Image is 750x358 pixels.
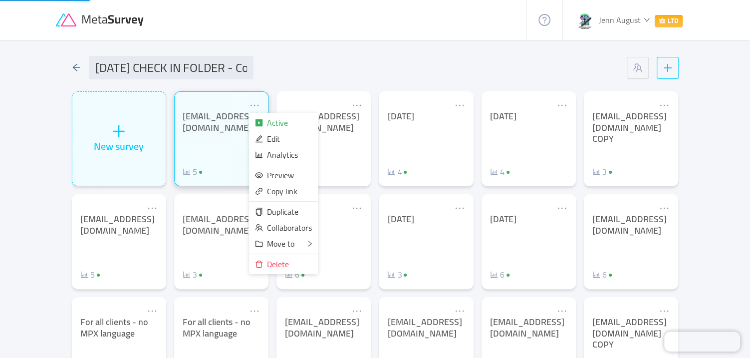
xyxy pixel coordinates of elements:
[285,317,362,339] div: [EMAIL_ADDRESS][DOMAIN_NAME]
[602,164,607,179] span: 3
[592,168,600,176] i: icon: bar-chart
[556,306,567,317] i: icon: ellipsis
[183,111,260,133] div: [EMAIL_ADDRESS][DOMAIN_NAME]
[538,14,550,26] i: icon: question-circle
[556,100,567,111] i: icon: ellipsis
[267,236,294,251] span: Move to
[500,267,504,282] span: 6
[183,214,260,236] div: [EMAIL_ADDRESS][DOMAIN_NAME]
[183,317,260,339] div: For all clients - no MPX language
[306,240,313,247] i: icon: right
[255,260,263,268] i: icon: delete
[397,164,402,179] span: 4
[387,214,465,225] div: [DATE]
[599,12,641,27] span: Jenn August
[490,168,498,176] i: icon: bar-chart
[602,267,607,282] span: 6
[454,203,465,214] i: icon: ellipsis
[387,317,465,339] div: [EMAIL_ADDRESS][DOMAIN_NAME]
[285,214,362,225] div: [DATE]
[351,100,362,111] i: icon: ellipsis
[255,187,263,195] i: icon: link
[387,271,395,279] i: icon: bar-chart
[490,269,513,281] a: icon: bar-chart6
[183,168,191,176] i: icon: bar-chart
[379,91,473,186] a: [DATE]icon: bar-chart4
[267,147,298,162] span: Analytics
[249,147,318,163] a: icon: bar-chartAnalytics
[267,115,288,130] span: Active
[90,267,95,282] span: 5
[276,91,371,186] a: [EMAIL_ADDRESS][DOMAIN_NAME]icon: bar-chart4
[255,171,263,179] i: icon: eye
[655,15,683,27] span: LTD
[174,194,268,289] a: [EMAIL_ADDRESS][DOMAIN_NAME]icon: bar-chart3
[193,164,197,179] span: 5
[575,10,595,30] img: f75b35b73014d7c70b59200c6b6aa0d4
[249,100,260,111] i: icon: ellipsis
[387,269,411,281] a: icon: bar-chart3
[255,208,263,216] i: icon: copy
[664,332,740,352] iframe: Chatra live chat
[387,111,465,122] div: [DATE]
[255,119,263,127] i: icon: play-square
[267,168,294,183] span: Preview
[183,166,206,178] a: icon: bar-chart5
[255,224,263,232] i: icon: team
[490,166,513,178] a: icon: bar-chart4
[659,100,670,111] i: icon: ellipsis
[183,271,191,279] i: icon: bar-chart
[490,271,498,279] i: icon: bar-chart
[592,269,616,281] a: icon: bar-chart6
[482,91,576,186] a: [DATE]icon: bar-chart4
[267,184,297,199] span: Copy link
[147,203,158,214] i: icon: ellipsis
[490,111,567,122] div: [DATE]
[556,203,567,214] i: icon: ellipsis
[193,267,197,282] span: 3
[659,203,670,214] i: icon: ellipsis
[72,61,81,74] div: icon: arrow-left
[267,204,298,219] span: Duplicate
[387,168,395,176] i: icon: bar-chart
[285,269,308,281] a: icon: bar-chart6
[592,111,670,145] div: [EMAIL_ADDRESS][DOMAIN_NAME] COPY
[397,267,402,282] span: 3
[249,306,260,317] i: icon: ellipsis
[267,257,289,272] span: Delete
[351,306,362,317] i: icon: ellipsis
[379,194,473,289] a: [DATE]icon: bar-chart3
[276,194,371,289] a: [DATE]icon: bar-chart6
[659,306,670,317] i: icon: ellipsis
[592,166,616,178] a: icon: bar-chart3
[249,131,318,147] a: icon: editEdit
[387,166,411,178] a: icon: bar-chart4
[89,56,253,79] input: Folder name
[482,194,576,289] a: [DATE]icon: bar-chart6
[255,240,263,248] i: icon: folder
[111,124,126,139] i: icon: plus
[657,57,679,79] button: icon: plus
[72,63,81,72] i: icon: arrow-left
[500,164,504,179] span: 4
[80,271,88,279] i: icon: bar-chart
[584,194,678,289] a: [EMAIL_ADDRESS][DOMAIN_NAME]icon: bar-chart6
[351,203,362,214] i: icon: ellipsis
[255,135,263,143] i: icon: edit
[592,317,670,351] div: [EMAIL_ADDRESS][DOMAIN_NAME] COPY
[267,131,280,146] span: Edit
[454,100,465,111] i: icon: ellipsis
[183,269,206,281] a: icon: bar-chart3
[592,271,600,279] i: icon: bar-chart
[454,306,465,317] i: icon: ellipsis
[147,306,158,317] i: icon: ellipsis
[285,111,362,133] div: [EMAIL_ADDRESS][DOMAIN_NAME]
[584,91,678,186] a: [EMAIL_ADDRESS][DOMAIN_NAME] COPYicon: bar-chart3
[255,151,263,159] i: icon: bar-chart
[592,214,670,236] div: [EMAIL_ADDRESS][DOMAIN_NAME]
[94,139,144,154] div: New survey
[80,317,158,339] div: For all clients - no MPX language
[627,57,649,79] button: icon: team
[72,194,166,289] a: [EMAIL_ADDRESS][DOMAIN_NAME]icon: bar-chart5
[490,214,567,225] div: [DATE]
